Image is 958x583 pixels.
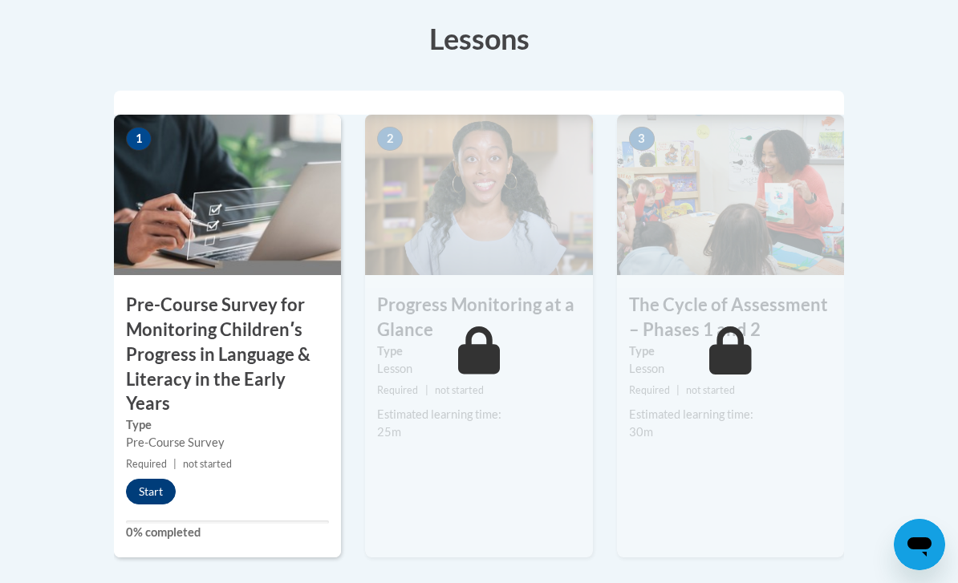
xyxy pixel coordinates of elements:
iframe: Button to launch messaging window [894,519,945,570]
label: Type [126,416,329,434]
span: Required [629,384,670,396]
label: Type [629,342,832,360]
span: Required [126,458,167,470]
span: 25m [377,425,401,439]
div: Pre-Course Survey [126,434,329,451]
h3: The Cycle of Assessment – Phases 1 and 2 [617,293,844,342]
button: Start [126,479,176,504]
h3: Pre-Course Survey for Monitoring Childrenʹs Progress in Language & Literacy in the Early Years [114,293,341,416]
span: | [676,384,680,396]
span: 30m [629,425,653,439]
span: 1 [126,127,152,151]
span: | [425,384,428,396]
div: Lesson [629,360,832,378]
span: Required [377,384,418,396]
span: not started [183,458,232,470]
label: Type [377,342,580,360]
div: Lesson [377,360,580,378]
div: Estimated learning time: [629,406,832,423]
span: not started [435,384,484,396]
div: Estimated learning time: [377,406,580,423]
h3: Lessons [114,18,844,59]
img: Course Image [365,115,592,275]
span: 2 [377,127,403,151]
span: | [173,458,177,470]
span: not started [686,384,735,396]
h3: Progress Monitoring at a Glance [365,293,592,342]
img: Course Image [617,115,844,275]
span: 3 [629,127,655,151]
img: Course Image [114,115,341,275]
label: 0% completed [126,524,329,541]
